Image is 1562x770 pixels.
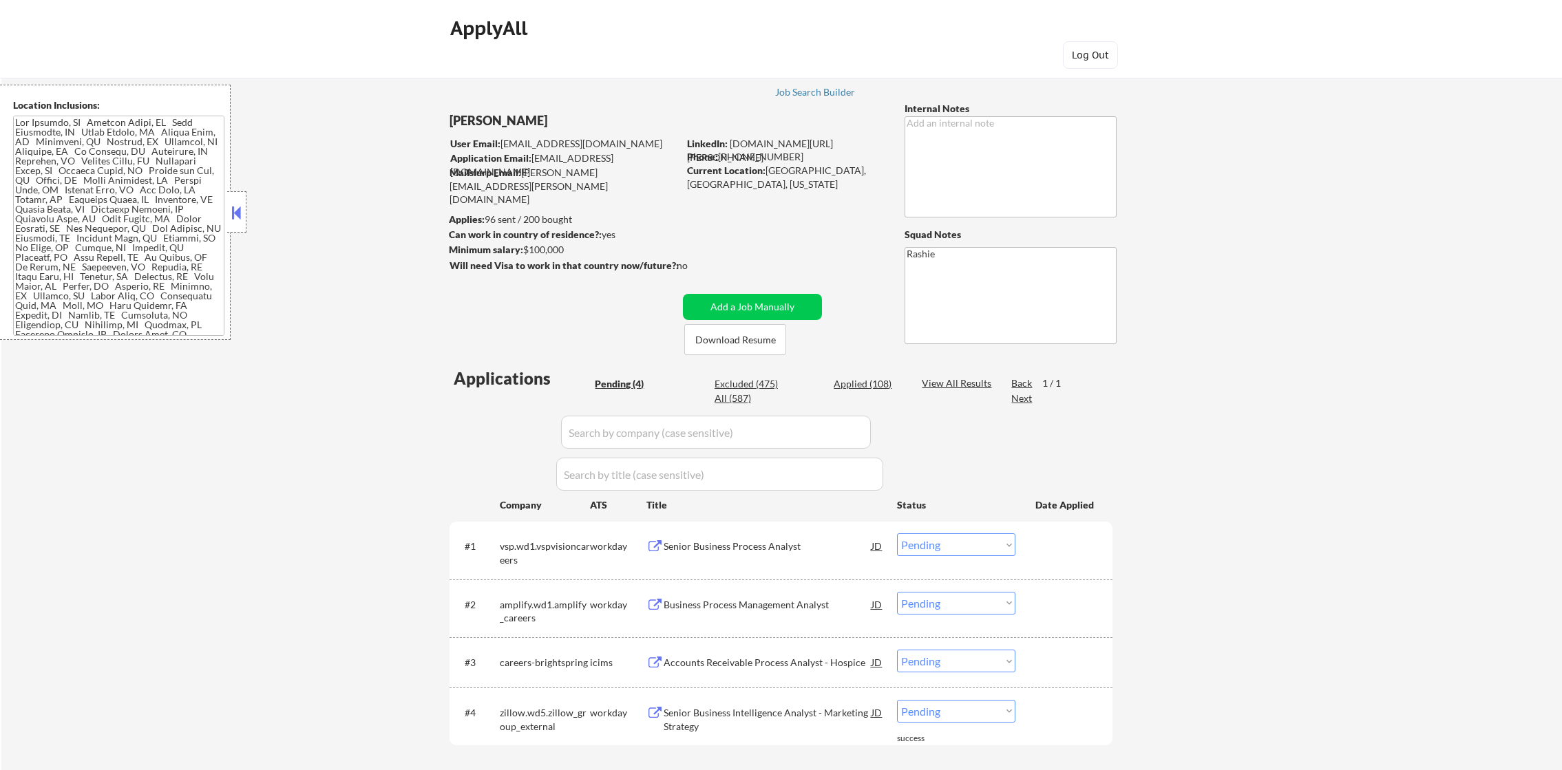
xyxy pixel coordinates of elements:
[449,228,602,240] strong: Can work in country of residence?:
[870,650,884,674] div: JD
[677,259,716,272] div: no
[450,259,679,271] strong: Will need Visa to work in that country now/future?:
[870,700,884,725] div: JD
[922,376,995,390] div: View All Results
[1011,392,1033,405] div: Next
[683,294,822,320] button: Add a Job Manually
[500,706,590,733] div: zillow.wd5.zillow_group_external
[1063,41,1118,69] button: Log Out
[449,228,674,242] div: yes
[595,377,664,391] div: Pending (4)
[897,733,952,745] div: success
[450,166,678,206] div: [PERSON_NAME][EMAIL_ADDRESS][PERSON_NAME][DOMAIN_NAME]
[590,598,646,612] div: workday
[687,138,728,149] strong: LinkedIn:
[449,213,678,226] div: 96 sent / 200 bought
[500,656,590,670] div: careers-brightspring
[449,243,678,257] div: $100,000
[590,539,646,553] div: workday
[556,458,883,491] input: Search by title (case sensitive)
[646,498,884,512] div: Title
[905,228,1117,242] div: Squad Notes
[1011,376,1033,390] div: Back
[500,598,590,625] div: amplify.wd1.amplify_careers
[500,539,590,566] div: vsp.wd1.vspvisioncareers
[449,244,523,255] strong: Minimum salary:
[687,150,882,164] div: [PHONE_NUMBER]
[450,138,500,149] strong: User Email:
[465,706,489,720] div: #4
[687,164,766,176] strong: Current Location:
[870,592,884,617] div: JD
[561,416,871,449] input: Search by company (case sensitive)
[450,167,521,178] strong: Mailslurp Email:
[1042,376,1074,390] div: 1 / 1
[775,87,856,97] div: Job Search Builder
[450,137,678,151] div: [EMAIL_ADDRESS][DOMAIN_NAME]
[500,498,590,512] div: Company
[450,17,531,40] div: ApplyAll
[687,164,882,191] div: [GEOGRAPHIC_DATA], [GEOGRAPHIC_DATA], [US_STATE]
[450,152,531,164] strong: Application Email:
[664,598,872,612] div: Business Process Management Analyst
[465,598,489,612] div: #2
[449,213,485,225] strong: Applies:
[684,324,786,355] button: Download Resume
[834,377,903,391] div: Applied (108)
[870,533,884,558] div: JD
[775,87,856,100] a: Job Search Builder
[897,492,1015,517] div: Status
[590,706,646,720] div: workday
[590,498,646,512] div: ATS
[905,102,1117,116] div: Internal Notes
[465,539,489,553] div: #1
[664,656,872,670] div: Accounts Receivable Process Analyst - Hospice
[590,656,646,670] div: icims
[715,377,783,391] div: Excluded (475)
[465,656,489,670] div: #3
[715,392,783,405] div: All (587)
[664,706,872,733] div: Senior Business Intelligence Analyst - Marketing Strategy
[1035,498,1096,512] div: Date Applied
[664,539,872,553] div: Senior Business Process Analyst
[454,370,590,387] div: Applications
[13,98,225,112] div: Location Inclusions:
[687,151,718,162] strong: Phone:
[450,112,732,129] div: [PERSON_NAME]
[687,138,833,163] a: [DOMAIN_NAME][URL][PERSON_NAME]
[450,151,678,178] div: [EMAIL_ADDRESS][DOMAIN_NAME]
